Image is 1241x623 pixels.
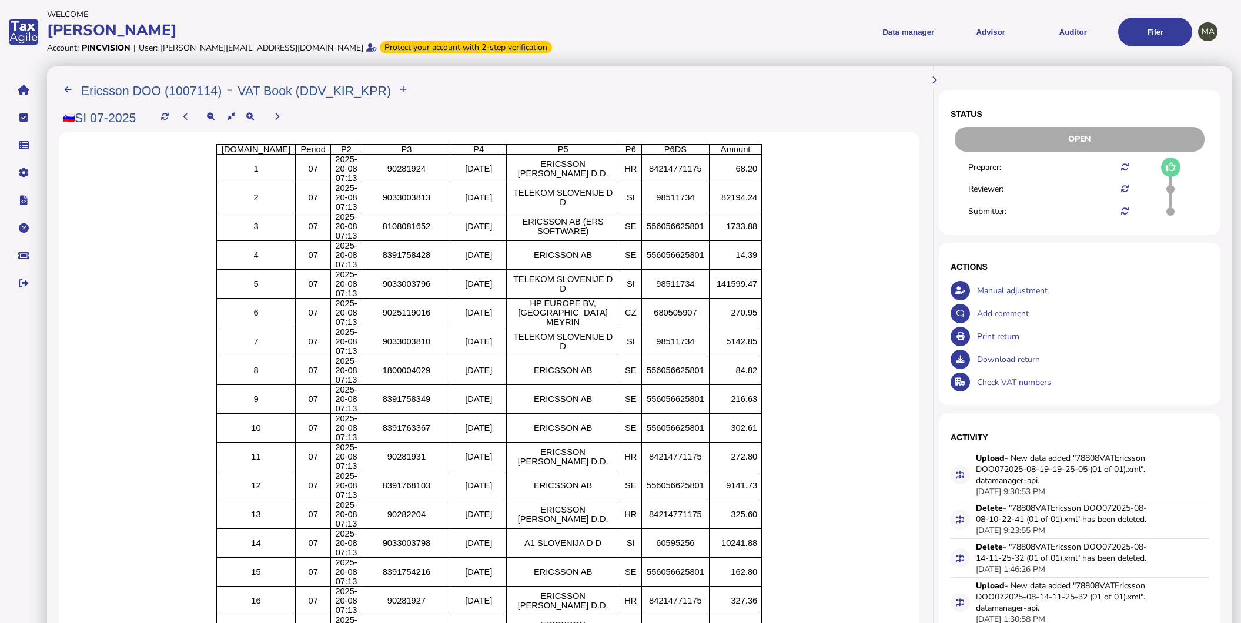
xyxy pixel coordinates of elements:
[624,279,637,289] p: SI
[646,596,704,605] p: 84214771175
[300,481,326,490] p: 07
[976,541,1152,564] div: - "78808VATEricsson DOO072025-08-14-11-25-32 (01 of 01).xml" has been deleted.
[300,222,326,231] p: 07
[976,580,1005,591] strong: Upload
[11,216,36,240] button: Help pages
[366,193,447,202] p: 9033003813
[951,433,1209,442] h1: Activity
[335,327,357,356] span: 2025-20-08 07:13
[714,193,757,202] p: 82194.24
[221,145,291,154] p: [DOMAIN_NAME]
[511,447,616,466] p: ERICSSON [PERSON_NAME] D.D.
[300,452,326,461] p: 07
[511,538,616,548] p: A1 SLOVENIJA D D
[714,279,757,289] p: 141599.47
[300,193,326,202] p: 07
[714,510,757,519] p: 325.60
[63,113,75,122] img: si.png
[201,107,220,126] button: Make the return view smaller
[511,250,616,260] p: ERICSSON AB
[646,279,704,289] p: 98511734
[221,423,291,433] p: 10
[951,110,1209,119] h1: Status
[968,206,1045,217] div: Submitter:
[366,43,377,52] i: Email verified
[714,394,757,404] p: 216.63
[11,271,36,296] button: Sign out
[335,299,357,327] span: 2025-20-08 07:13
[221,394,291,404] p: 9
[366,308,447,317] p: 9025119016
[646,308,704,317] p: 680505907
[646,567,704,577] p: 556056625801
[646,538,704,548] p: 60595256
[241,107,260,126] button: Make the return view larger
[160,42,363,53] div: [PERSON_NAME][EMAIL_ADDRESS][DOMAIN_NAME]
[335,183,357,212] span: 2025-20-08 07:13
[624,250,637,260] p: SE
[646,337,704,346] p: 98511734
[511,274,616,293] p: TELEKOM SLOVENIJE D D
[511,299,616,327] p: HP EUROPE BV, [GEOGRAPHIC_DATA] MEYRIN
[380,41,552,53] div: From Oct 1, 2025, 2-step verification will be required to login. Set it up now...
[955,127,1205,152] div: Open
[714,481,757,490] p: 9141.73
[456,308,501,317] p: [DATE]
[974,348,1209,371] div: Download return
[366,596,447,605] p: 90281927
[624,145,637,154] p: P6
[951,327,970,346] button: Open printable view of return.
[221,366,291,375] p: 8
[624,596,637,605] p: HR
[366,164,447,173] p: 90281924
[714,222,757,231] p: 1733.88
[300,279,326,289] p: 07
[221,567,291,577] p: 15
[221,308,291,317] p: 6
[366,423,447,433] p: 8391763367
[221,250,291,260] p: 4
[951,281,970,300] button: Make an adjustment to this return.
[1120,185,1129,193] button: Sync Reviewer with company setup
[1198,22,1217,42] div: Profile settings
[511,567,616,577] p: ERICSSON AB
[238,85,391,98] h2: VAT Book (DDV_KIR_KPR)
[954,18,1028,46] button: Shows a dropdown of VAT Advisor options
[646,366,704,375] p: 556056625801
[456,481,501,490] p: [DATE]
[335,414,357,442] span: 2025-20-08 07:13
[624,164,637,173] p: HR
[646,394,704,404] p: 556056625801
[300,164,326,173] p: 07
[511,423,616,433] p: ERICSSON AB
[1118,18,1192,46] button: Filer
[221,193,291,202] p: 2
[300,538,326,548] p: 07
[366,452,447,461] p: 90281931
[624,538,637,548] p: SI
[335,356,357,384] span: 2025-20-08 07:13
[335,155,357,183] span: 2025-20-08 07:13
[456,394,501,404] p: [DATE]
[646,193,704,202] p: 98511734
[646,145,704,154] p: P6DS
[47,42,79,53] div: Account:
[956,554,964,562] i: Data for this filing changed
[456,145,501,154] p: P4
[456,510,501,519] p: [DATE]
[956,598,964,607] i: Data for this filing changed
[456,596,501,605] p: [DATE]
[624,337,637,346] p: SI
[511,481,616,490] p: ERICSSON AB
[366,567,447,577] p: 8391754216
[624,567,637,577] p: SE
[511,145,616,154] p: P5
[1120,163,1129,171] button: Sync Preparer with company setup
[221,164,291,173] p: 1
[624,510,637,519] p: HR
[456,279,501,289] p: [DATE]
[976,486,1045,497] div: [DATE] 9:30:53 PM
[335,471,357,500] span: 2025-20-08 07:13
[976,453,1005,464] strong: Upload
[366,510,447,519] p: 90282204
